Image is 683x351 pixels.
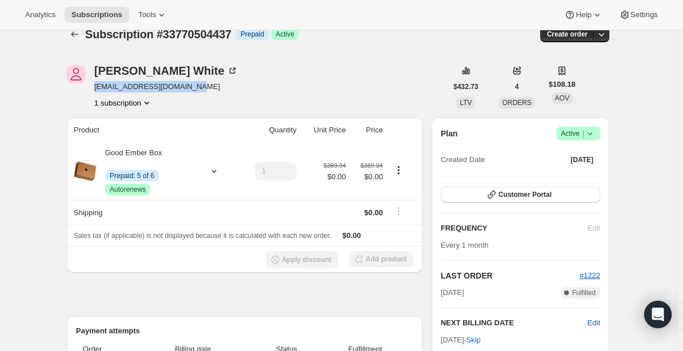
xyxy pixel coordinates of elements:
[97,147,199,195] div: Good Ember Box
[549,79,576,90] span: $108.18
[65,7,129,23] button: Subscriptions
[612,7,665,23] button: Settings
[582,129,584,138] span: |
[360,162,383,169] small: $389.94
[441,317,588,329] h2: NEXT BILLING DATE
[466,334,480,346] span: Skip
[441,241,489,249] span: Every 1 month
[76,325,413,337] h2: Payment attempts
[508,79,526,95] button: 4
[570,155,593,164] span: [DATE]
[630,10,658,19] span: Settings
[576,10,591,19] span: Help
[441,154,485,166] span: Created Date
[564,152,600,168] button: [DATE]
[324,171,346,183] span: $0.00
[389,205,408,217] button: Shipping actions
[580,270,600,281] button: #1222
[389,164,408,176] button: Product actions
[67,118,239,143] th: Product
[540,26,594,42] button: Create order
[85,28,231,41] span: Subscription #33770504437
[441,336,481,344] span: [DATE] ·
[561,128,596,139] span: Active
[353,171,383,183] span: $0.00
[110,185,146,194] span: Autorenews
[447,79,485,95] button: $432.73
[138,10,156,19] span: Tools
[324,162,346,169] small: $389.94
[460,99,472,107] span: LTV
[515,82,519,91] span: 4
[499,190,552,199] span: Customer Portal
[502,99,531,107] span: ORDERS
[131,7,174,23] button: Tools
[441,287,464,298] span: [DATE]
[349,118,387,143] th: Price
[94,97,152,108] button: Product actions
[441,223,588,234] h2: FREQUENCY
[343,231,361,240] span: $0.00
[557,7,609,23] button: Help
[364,208,383,217] span: $0.00
[110,171,154,180] span: Prepaid: 5 of 6
[300,118,349,143] th: Unit Price
[94,65,238,76] div: [PERSON_NAME] White
[572,288,596,297] span: Fulfilled
[441,270,580,281] h2: LAST ORDER
[276,30,295,39] span: Active
[459,331,487,349] button: Skip
[555,94,569,102] span: AOV
[74,232,331,240] span: Sales tax (if applicable) is not displayed because it is calculated with each new order.
[25,10,55,19] span: Analytics
[67,65,85,83] span: James White
[547,30,588,39] span: Create order
[441,187,600,203] button: Customer Portal
[94,81,238,92] span: [EMAIL_ADDRESS][DOMAIN_NAME]
[453,82,478,91] span: $432.73
[67,200,239,225] th: Shipping
[74,160,97,183] img: product img
[18,7,62,23] button: Analytics
[71,10,122,19] span: Subscriptions
[67,26,83,42] button: Subscriptions
[588,317,600,329] button: Edit
[239,118,300,143] th: Quantity
[580,271,600,280] a: #1222
[441,128,458,139] h2: Plan
[240,30,264,39] span: Prepaid
[644,301,672,328] div: Open Intercom Messenger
